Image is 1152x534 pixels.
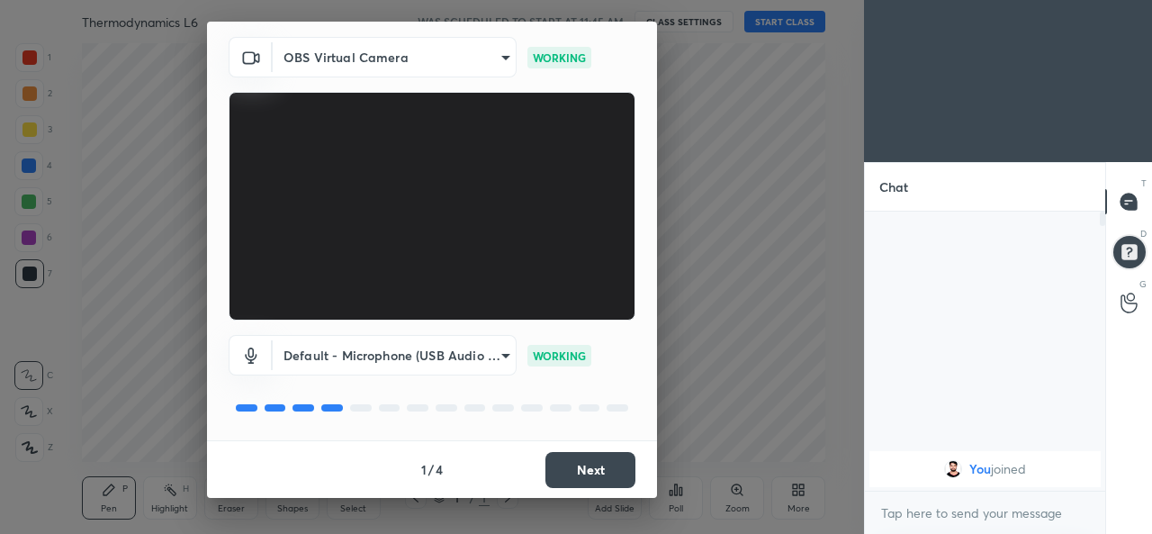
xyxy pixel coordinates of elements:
[1139,277,1147,291] p: G
[273,335,517,376] div: OBS Virtual Camera
[1140,227,1147,240] p: D
[273,37,517,77] div: OBS Virtual Camera
[991,462,1026,476] span: joined
[421,460,427,479] h4: 1
[865,163,922,211] p: Chat
[944,460,962,478] img: 66874679623d4816b07f54b5b4078b8d.jpg
[865,448,1105,491] div: grid
[436,460,443,479] h4: 4
[545,452,635,488] button: Next
[533,50,586,66] p: WORKING
[428,460,434,479] h4: /
[1141,176,1147,190] p: T
[533,348,586,364] p: WORKING
[969,462,991,476] span: You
